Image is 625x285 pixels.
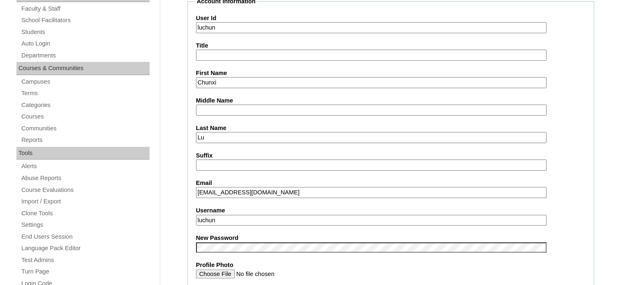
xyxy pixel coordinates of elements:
[21,255,150,265] a: Test Admins
[21,100,150,110] a: Categories
[21,112,150,122] a: Courses
[196,234,586,242] label: New Password
[21,27,150,37] a: Students
[196,41,586,50] label: Title
[21,196,150,207] a: Import / Export
[21,88,150,98] a: Terms
[21,185,150,195] a: Course Evaluations
[196,69,586,78] label: First Name
[21,15,150,25] a: School Facilitators
[196,261,586,269] label: Profile Photo
[196,124,586,132] label: Last Name
[16,147,150,160] div: Tools
[21,267,150,277] a: Turn Page
[21,161,150,171] a: Alerts
[196,14,586,23] label: User Id
[196,206,586,215] label: Username
[21,208,150,219] a: Clone Tools
[21,173,150,183] a: Abuse Reports
[21,135,150,145] a: Reports
[21,232,150,242] a: End Users Session
[16,62,150,75] div: Courses & Communities
[21,50,150,61] a: Departments
[196,151,586,160] label: Suffix
[21,4,150,14] a: Faculty & Staff
[21,39,150,49] a: Auto Login
[21,123,150,134] a: Communities
[21,243,150,253] a: Language Pack Editor
[196,179,586,187] label: Email
[21,77,150,87] a: Campuses
[196,96,586,105] label: Middle Name
[21,220,150,230] a: Settings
